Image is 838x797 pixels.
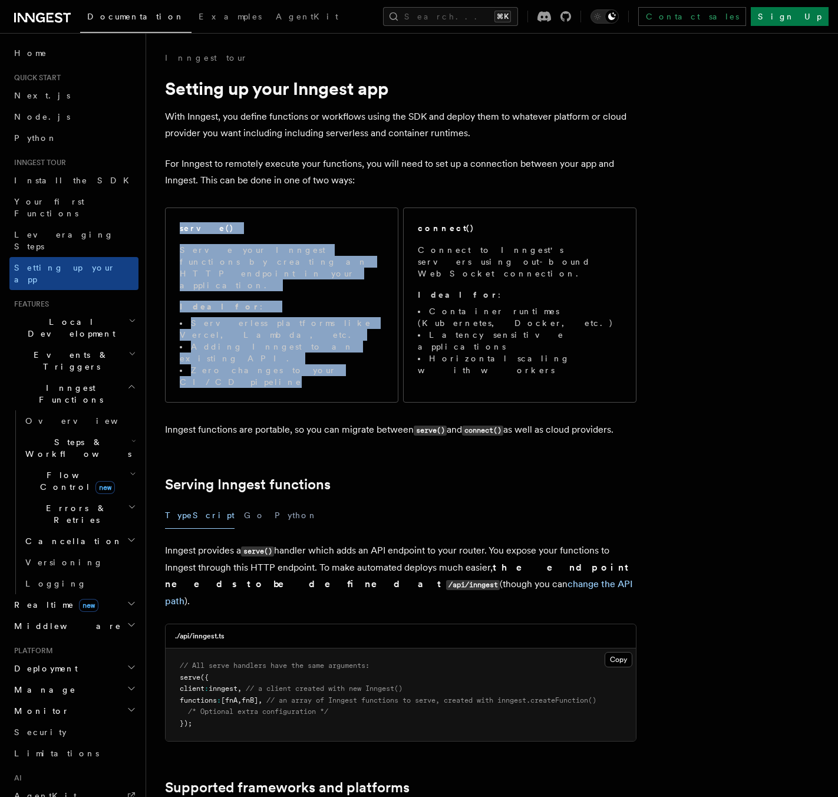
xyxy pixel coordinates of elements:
a: Inngest tour [165,52,248,64]
span: Examples [199,12,262,21]
p: Inngest provides a handler which adds an API endpoint to your router. You expose your functions t... [165,542,636,610]
span: Realtime [9,599,98,611]
span: Setting up your app [14,263,116,284]
a: Next.js [9,85,138,106]
span: Python [14,133,57,143]
span: functions [180,696,217,704]
a: Contact sales [638,7,746,26]
span: Node.js [14,112,70,121]
code: serve() [414,426,447,436]
p: : [418,289,622,301]
button: Steps & Workflows [21,432,138,465]
span: Middleware [9,620,121,632]
button: Cancellation [21,531,138,552]
h2: serve() [180,222,234,234]
span: inngest [209,684,237,693]
button: Events & Triggers [9,344,138,377]
button: Inngest Functions [9,377,138,410]
span: Deployment [9,663,78,674]
kbd: ⌘K [494,11,511,22]
span: AI [9,773,22,783]
span: Platform [9,646,53,656]
a: Limitations [9,743,138,764]
span: client [180,684,204,693]
span: , [237,684,242,693]
span: ({ [200,673,209,681]
span: Events & Triggers [9,349,128,373]
a: Node.js [9,106,138,127]
span: Versioning [25,558,103,567]
span: [fnA [221,696,237,704]
p: Connect to Inngest's servers using out-bound WebSocket connection. [418,244,622,279]
li: Horizontal scaling with workers [418,353,622,376]
span: // a client created with new Inngest() [246,684,402,693]
span: : [204,684,209,693]
button: Copy [605,652,632,667]
span: Flow Control [21,469,130,493]
span: // an array of Inngest functions to serve, created with inngest.createFunction() [266,696,596,704]
strong: Ideal for [180,302,260,311]
span: new [79,599,98,612]
span: Monitor [9,705,70,717]
button: TypeScript [165,502,235,529]
a: Leveraging Steps [9,224,138,257]
a: Examples [192,4,269,32]
p: With Inngest, you define functions or workflows using the SDK and deploy them to whatever platfor... [165,108,636,141]
span: Home [14,47,47,59]
span: AgentKit [276,12,338,21]
code: connect() [462,426,503,436]
span: Your first Functions [14,197,84,218]
span: Inngest tour [9,158,66,167]
span: Limitations [14,749,99,758]
a: AgentKit [269,4,345,32]
span: serve [180,673,200,681]
span: Errors & Retries [21,502,128,526]
span: // All serve handlers have the same arguments: [180,661,369,670]
a: Setting up your app [9,257,138,290]
span: /* Optional extra configuration */ [188,707,328,716]
a: Logging [21,573,138,594]
strong: Ideal for [418,290,498,299]
li: Latency sensitive applications [418,329,622,353]
span: }); [180,719,192,727]
h1: Setting up your Inngest app [165,78,636,99]
button: Flow Controlnew [21,465,138,498]
a: connect()Connect to Inngest's servers using out-bound WebSocket connection.Ideal for:Container ru... [403,208,636,403]
button: Errors & Retries [21,498,138,531]
code: serve() [241,546,274,556]
span: fnB] [242,696,258,704]
span: Features [9,299,49,309]
p: Inngest functions are portable, so you can migrate between and as well as cloud providers. [165,421,636,439]
li: Adding Inngest to an existing API. [180,341,384,364]
span: Manage [9,684,76,696]
h3: ./api/inngest.ts [175,631,225,641]
button: Monitor [9,700,138,722]
a: Security [9,722,138,743]
span: Overview [25,416,147,426]
a: Python [9,127,138,149]
button: Deployment [9,658,138,679]
a: Install the SDK [9,170,138,191]
a: Supported frameworks and platforms [165,779,410,796]
span: Quick start [9,73,61,83]
button: Toggle dark mode [590,9,619,24]
span: Next.js [14,91,70,100]
p: For Inngest to remotely execute your functions, you will need to set up a connection between your... [165,156,636,189]
p: : [180,301,384,312]
button: Middleware [9,615,138,637]
span: new [95,481,115,494]
a: Home [9,42,138,64]
a: Serving Inngest functions [165,476,331,493]
p: Serve your Inngest functions by creating an HTTP endpoint in your application. [180,244,384,291]
span: Install the SDK [14,176,136,185]
a: Versioning [21,552,138,573]
button: Local Development [9,311,138,344]
button: Manage [9,679,138,700]
code: /api/inngest [446,580,500,590]
span: : [217,696,221,704]
span: , [237,696,242,704]
a: Documentation [80,4,192,33]
a: serve()Serve your Inngest functions by creating an HTTP endpoint in your application.Ideal for:Se... [165,208,398,403]
span: Steps & Workflows [21,436,131,460]
li: Container runtimes (Kubernetes, Docker, etc.) [418,305,622,329]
